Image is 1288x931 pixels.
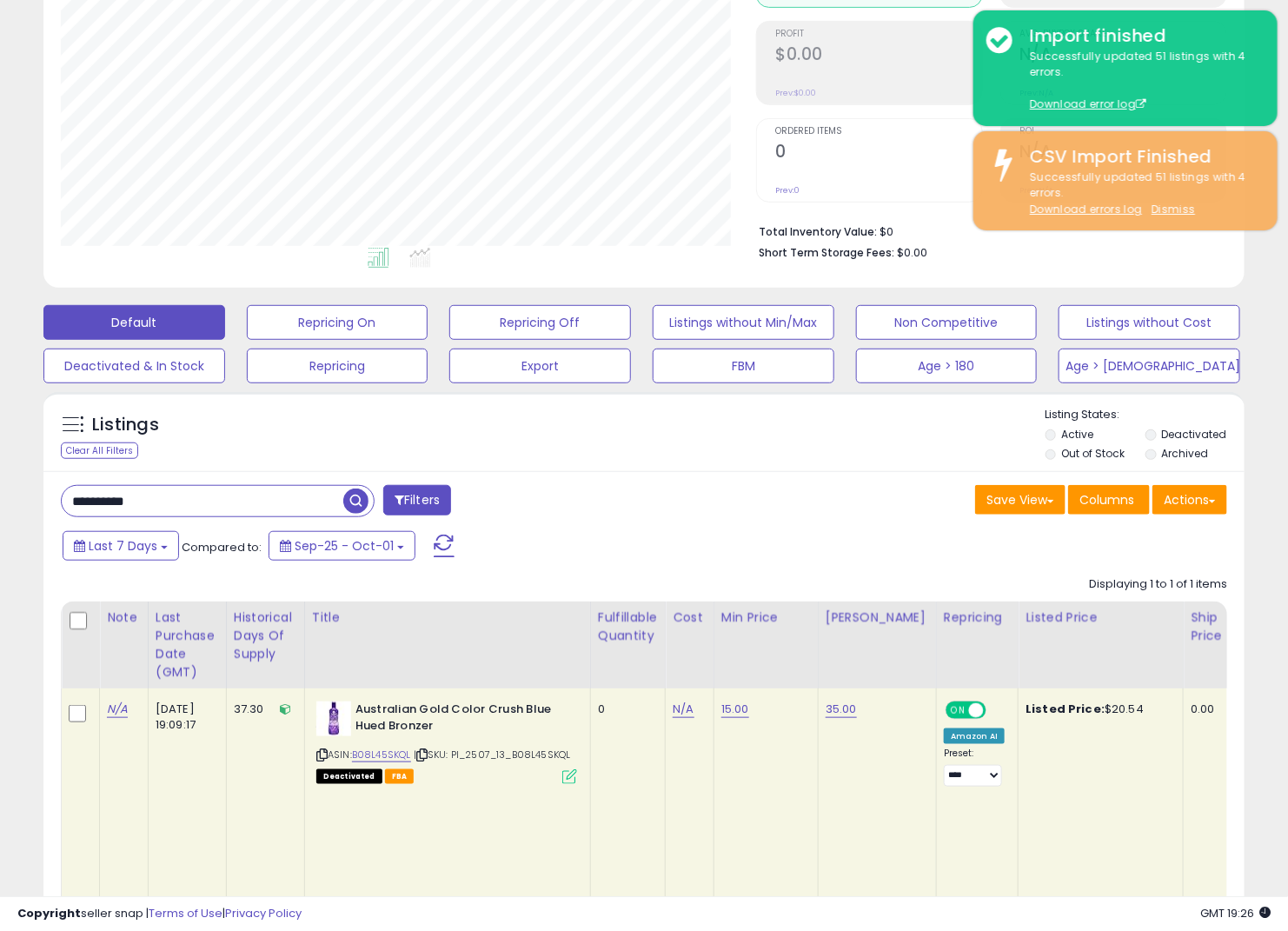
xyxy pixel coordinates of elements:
div: Fulfillable Quantity [598,608,658,645]
div: Import finished [1017,23,1265,49]
a: Download error log [1030,96,1146,111]
span: Columns [1079,491,1134,509]
button: Listings without Cost [1059,305,1240,340]
label: Out of Stock [1061,446,1125,461]
button: Actions [1152,485,1227,515]
div: Cost [673,608,707,627]
div: Note [107,608,141,627]
span: ROI [1019,127,1226,136]
label: Deactivated [1161,427,1226,442]
label: Archived [1161,446,1208,461]
h5: Listings [92,413,159,437]
li: $0 [759,220,1214,241]
p: Listing States: [1046,407,1245,423]
b: Listed Price: [1026,701,1105,717]
div: 0 [598,702,652,717]
a: Terms of Use [149,905,222,921]
h2: $0.00 [775,44,982,68]
span: $0.00 [897,244,927,261]
a: 35.00 [826,701,857,718]
button: Non Competitive [856,305,1038,340]
div: Last Purchase Date (GMT) [156,608,219,682]
button: Repricing [247,349,428,383]
button: Save View [975,485,1066,515]
b: Australian Gold Color Crush Blue Hued Bronzer [355,702,567,738]
span: ON [947,703,969,718]
div: Amazon AI [944,728,1005,744]
a: Download errors log [1030,202,1142,216]
div: Listed Price [1026,608,1176,627]
div: Preset: [944,748,1005,787]
span: Profit [775,30,982,39]
div: Successfully updated 51 listings with 4 errors. [1017,49,1265,113]
span: 2025-10-10 19:26 GMT [1200,905,1271,921]
div: Title [312,608,583,627]
div: [DATE] 19:09:17 [156,702,213,733]
button: Age > 180 [856,349,1038,383]
button: Filters [383,485,451,515]
div: 0.00 [1191,702,1219,717]
u: Dismiss [1152,202,1195,216]
strong: Copyright [17,905,81,921]
button: FBM [653,349,834,383]
small: Prev: $0.00 [775,88,816,98]
div: $20.54 [1026,702,1170,717]
b: Short Term Storage Fees: [759,245,894,260]
button: Deactivated & In Stock [43,349,225,383]
div: Historical Days Of Supply [234,608,297,663]
span: All listings that are unavailable for purchase on Amazon for any reason other than out-of-stock [316,769,382,784]
label: Active [1061,427,1093,442]
span: FBA [385,769,415,784]
span: Sep-25 - Oct-01 [295,537,394,555]
button: Repricing Off [449,305,631,340]
b: Total Inventory Value: [759,224,877,239]
button: Repricing On [247,305,428,340]
h2: 0 [775,142,982,165]
div: ASIN: [316,702,577,782]
div: CSV Import Finished [1017,144,1265,170]
div: Displaying 1 to 1 of 1 items [1089,576,1227,593]
div: Ship Price [1191,608,1225,645]
div: Min Price [721,608,811,627]
button: Listings without Min/Max [653,305,834,340]
button: Sep-25 - Oct-01 [269,531,415,561]
a: N/A [107,701,128,718]
span: | SKU: PI_2507_13_B08L45SKQL [414,748,571,761]
button: Export [449,349,631,383]
button: Age > [DEMOGRAPHIC_DATA] [1059,349,1240,383]
span: Ordered Items [775,127,982,136]
a: 15.00 [721,701,749,718]
span: Compared to: [182,539,262,555]
a: Privacy Policy [225,905,302,921]
img: 41pH8ANEzsL._SL40_.jpg [316,702,351,736]
div: Successfully updated 51 listings with 4 errors. [1017,170,1265,218]
span: OFF [984,703,1012,718]
div: Clear All Filters [61,442,138,459]
div: [PERSON_NAME] [826,608,929,627]
span: Last 7 Days [89,537,157,555]
button: Last 7 Days [63,531,179,561]
button: Columns [1068,485,1150,515]
div: seller snap | | [17,906,302,922]
div: 37.30 [234,702,291,717]
div: Repricing [944,608,1011,627]
a: N/A [673,701,694,718]
small: Prev: 0 [775,185,800,196]
a: B08L45SKQL [352,748,411,762]
button: Default [43,305,225,340]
